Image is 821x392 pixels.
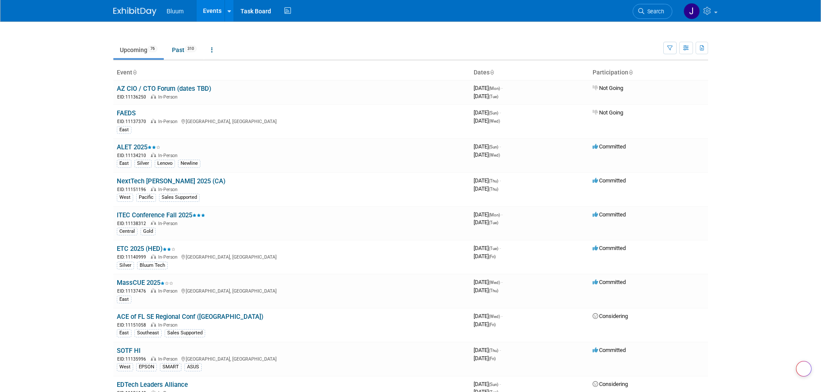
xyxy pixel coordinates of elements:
[134,329,162,337] div: Southeast
[489,314,500,319] span: (Wed)
[593,313,628,319] span: Considering
[501,279,503,285] span: -
[151,221,156,225] img: In-Person Event
[489,111,498,115] span: (Sun)
[499,347,501,353] span: -
[117,287,467,294] div: [GEOGRAPHIC_DATA], [GEOGRAPHIC_DATA]
[159,194,200,201] div: Sales Supported
[165,42,203,58] a: Past310
[158,254,180,260] span: In-Person
[499,245,501,251] span: -
[489,254,496,259] span: (Fri)
[633,4,672,19] a: Search
[589,65,708,80] th: Participation
[117,109,136,117] a: FAEDS
[474,143,501,150] span: [DATE]
[165,329,205,337] div: Sales Supported
[158,356,180,362] span: In-Person
[117,255,150,259] span: EID: 11140999
[151,356,156,361] img: In-Person Event
[474,85,503,91] span: [DATE]
[113,65,470,80] th: Event
[499,381,501,387] span: -
[489,119,500,123] span: (Wed)
[593,109,623,116] span: Not Going
[117,85,211,93] a: AZ CIO / CTO Forum (dates TBD)
[184,363,202,371] div: ASUS
[117,357,150,361] span: EID: 11135996
[117,228,137,235] div: Central
[489,179,498,183] span: (Thu)
[117,296,131,303] div: East
[593,143,626,150] span: Committed
[117,153,150,158] span: EID: 11134210
[151,322,156,327] img: In-Person Event
[499,109,501,116] span: -
[117,381,188,389] a: EDTech Leaders Alliance
[117,160,131,167] div: East
[489,356,496,361] span: (Fri)
[117,289,150,293] span: EID: 11137476
[117,126,131,134] div: East
[489,187,498,191] span: (Thu)
[474,253,496,259] span: [DATE]
[117,177,225,185] a: NextTech [PERSON_NAME] 2025 (CA)
[593,177,626,184] span: Committed
[167,8,184,15] span: Bluum
[117,253,467,260] div: [GEOGRAPHIC_DATA], [GEOGRAPHIC_DATA]
[117,211,205,219] a: ITEC Conference Fall 2025
[117,194,133,201] div: West
[501,313,503,319] span: -
[474,313,503,319] span: [DATE]
[474,93,498,99] span: [DATE]
[117,313,263,321] a: ACE of FL SE Regional Conf ([GEOGRAPHIC_DATA])
[489,322,496,327] span: (Fri)
[474,287,498,293] span: [DATE]
[132,69,137,76] a: Sort by Event Name
[628,69,633,76] a: Sort by Participation Type
[489,153,500,157] span: (Wed)
[644,8,664,15] span: Search
[501,211,503,218] span: -
[151,288,156,293] img: In-Person Event
[489,348,498,353] span: (Thu)
[489,220,498,225] span: (Tue)
[158,322,180,328] span: In-Person
[117,187,150,192] span: EID: 11151196
[474,177,501,184] span: [DATE]
[474,245,501,251] span: [DATE]
[593,211,626,218] span: Committed
[117,221,150,226] span: EID: 11138312
[117,143,160,151] a: ALET 2025
[593,279,626,285] span: Committed
[117,363,133,371] div: West
[489,86,500,91] span: (Mon)
[474,347,501,353] span: [DATE]
[489,280,500,285] span: (Wed)
[136,363,157,371] div: EPSON
[489,213,500,217] span: (Mon)
[499,177,501,184] span: -
[489,288,498,293] span: (Thu)
[117,323,150,327] span: EID: 11151058
[474,109,501,116] span: [DATE]
[474,185,498,192] span: [DATE]
[474,355,496,361] span: [DATE]
[136,194,156,201] div: Pacific
[158,221,180,226] span: In-Person
[117,117,467,125] div: [GEOGRAPHIC_DATA], [GEOGRAPHIC_DATA]
[158,288,180,294] span: In-Person
[489,145,498,149] span: (Sun)
[113,7,156,16] img: ExhibitDay
[470,65,589,80] th: Dates
[489,382,498,387] span: (Sun)
[185,46,197,52] span: 310
[134,160,152,167] div: Silver
[593,245,626,251] span: Committed
[474,151,500,158] span: [DATE]
[474,117,500,124] span: [DATE]
[117,95,150,99] span: EID: 11136250
[490,69,494,76] a: Sort by Start Date
[474,381,501,387] span: [DATE]
[593,347,626,353] span: Committed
